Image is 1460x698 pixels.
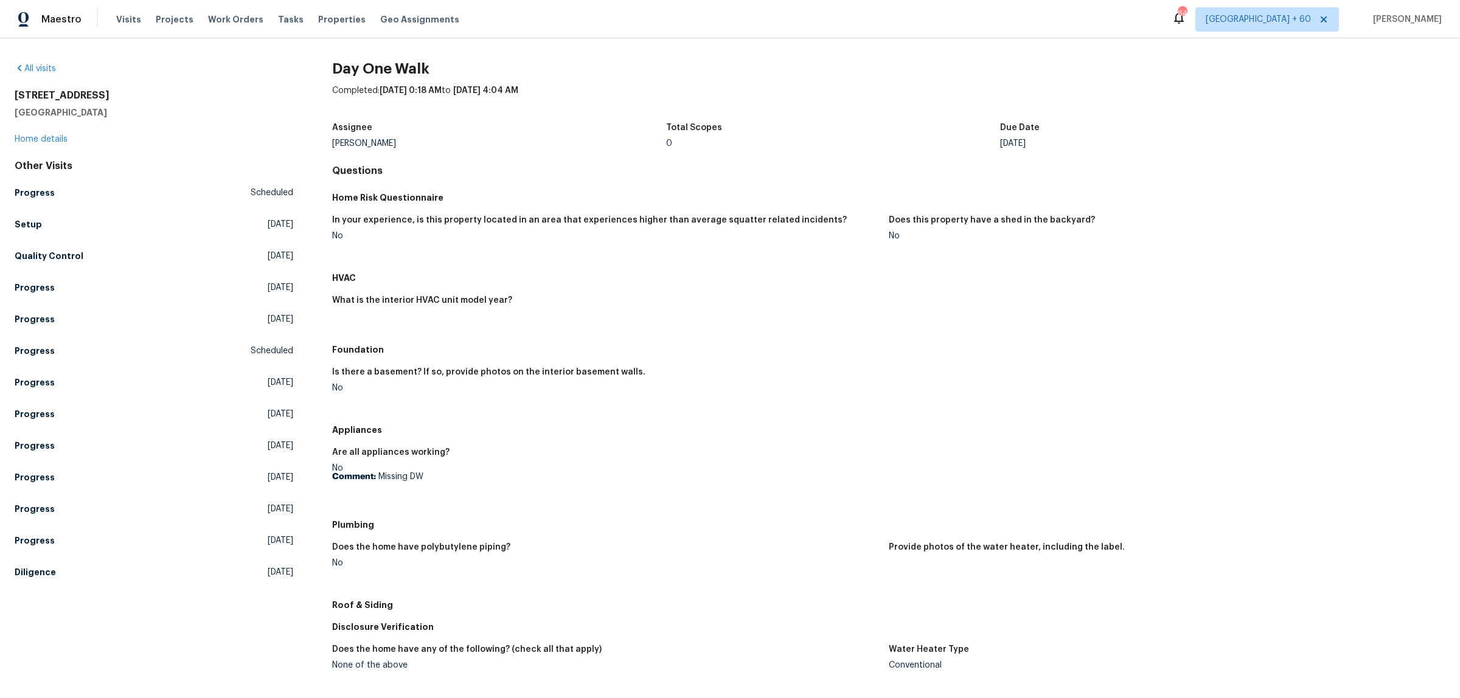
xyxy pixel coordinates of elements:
span: [DATE] [268,534,293,547]
h5: Does the home have any of the following? (check all that apply) [332,645,602,654]
h5: Disclosure Verification [332,621,1445,633]
span: [DATE] [268,440,293,452]
a: Progress[DATE] [15,277,293,299]
h5: Diligence [15,566,56,578]
h5: Progress [15,534,55,547]
h5: [GEOGRAPHIC_DATA] [15,106,293,119]
span: Projects [156,13,193,26]
div: No [332,559,879,567]
a: All visits [15,64,56,73]
h5: Is there a basement? If so, provide photos on the interior basement walls. [332,368,645,376]
span: [DATE] [268,408,293,420]
span: [DATE] 4:04 AM [453,86,518,95]
div: Conventional [889,661,1436,669]
h5: Progress [15,503,55,515]
span: [DATE] [268,250,293,262]
div: 0 [666,139,1000,148]
span: [DATE] [268,218,293,230]
b: Comment: [332,472,376,481]
span: Visits [116,13,141,26]
h5: Quality Control [15,250,83,262]
span: [DATE] [268,503,293,515]
h5: Progress [15,313,55,325]
h5: Does this property have a shed in the backyard? [889,216,1095,224]
h5: Provide photos of the water heater, including the label. [889,543,1125,551]
h5: Home Risk Questionnaire [332,192,1445,204]
h5: Progress [15,282,55,294]
span: [DATE] [268,471,293,483]
span: [GEOGRAPHIC_DATA] + 60 [1206,13,1311,26]
h5: Due Date [1000,123,1040,132]
h4: Questions [332,165,1445,177]
h5: Progress [15,408,55,420]
h2: [STREET_ADDRESS] [15,89,293,102]
div: Other Visits [15,160,293,172]
div: [PERSON_NAME] [332,139,666,148]
span: Tasks [278,15,304,24]
div: None of the above [332,661,879,669]
a: ProgressScheduled [15,182,293,204]
h2: Day One Walk [332,63,1445,75]
h5: Progress [15,187,55,199]
h5: Setup [15,218,42,230]
a: Progress[DATE] [15,498,293,520]
a: Setup[DATE] [15,213,293,235]
a: ProgressScheduled [15,340,293,362]
h5: Assignee [332,123,372,132]
p: Missing DW [332,472,879,481]
span: [DATE] [268,313,293,325]
span: Maestro [41,13,82,26]
div: Completed: to [332,85,1445,116]
h5: Roof & Siding [332,599,1445,611]
h5: Are all appliances working? [332,448,450,457]
span: Scheduled [251,187,293,199]
span: [PERSON_NAME] [1368,13,1442,26]
span: Properties [318,13,366,26]
a: Progress[DATE] [15,466,293,488]
a: Progress[DATE] [15,308,293,330]
span: Scheduled [251,345,293,357]
a: Progress[DATE] [15,530,293,551]
h5: Does the home have polybutylene piping? [332,543,510,551]
a: Progress[DATE] [15,403,293,425]
h5: Progress [15,345,55,357]
h5: Progress [15,440,55,452]
h5: In your experience, is this property located in an area that experiences higher than average squa... [332,216,847,224]
a: Diligence[DATE] [15,561,293,583]
h5: Appliances [332,424,1445,436]
div: [DATE] [1000,139,1334,148]
a: Progress[DATE] [15,435,293,457]
span: Work Orders [208,13,263,26]
span: Geo Assignments [380,13,459,26]
span: [DATE] [268,566,293,578]
div: No [332,464,879,481]
div: No [332,384,879,392]
h5: What is the interior HVAC unit model year? [332,296,512,305]
div: No [889,232,1436,240]
div: No [332,232,879,240]
a: Quality Control[DATE] [15,245,293,267]
h5: Water Heater Type [889,645,969,654]
h5: Foundation [332,344,1445,356]
div: 647 [1178,7,1186,19]
a: Progress[DATE] [15,371,293,393]
span: [DATE] [268,282,293,294]
a: Home details [15,135,68,143]
h5: Plumbing [332,519,1445,531]
span: [DATE] [268,376,293,389]
h5: Total Scopes [666,123,722,132]
h5: Progress [15,376,55,389]
h5: HVAC [332,272,1445,284]
h5: Progress [15,471,55,483]
span: [DATE] 0:18 AM [380,86,442,95]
